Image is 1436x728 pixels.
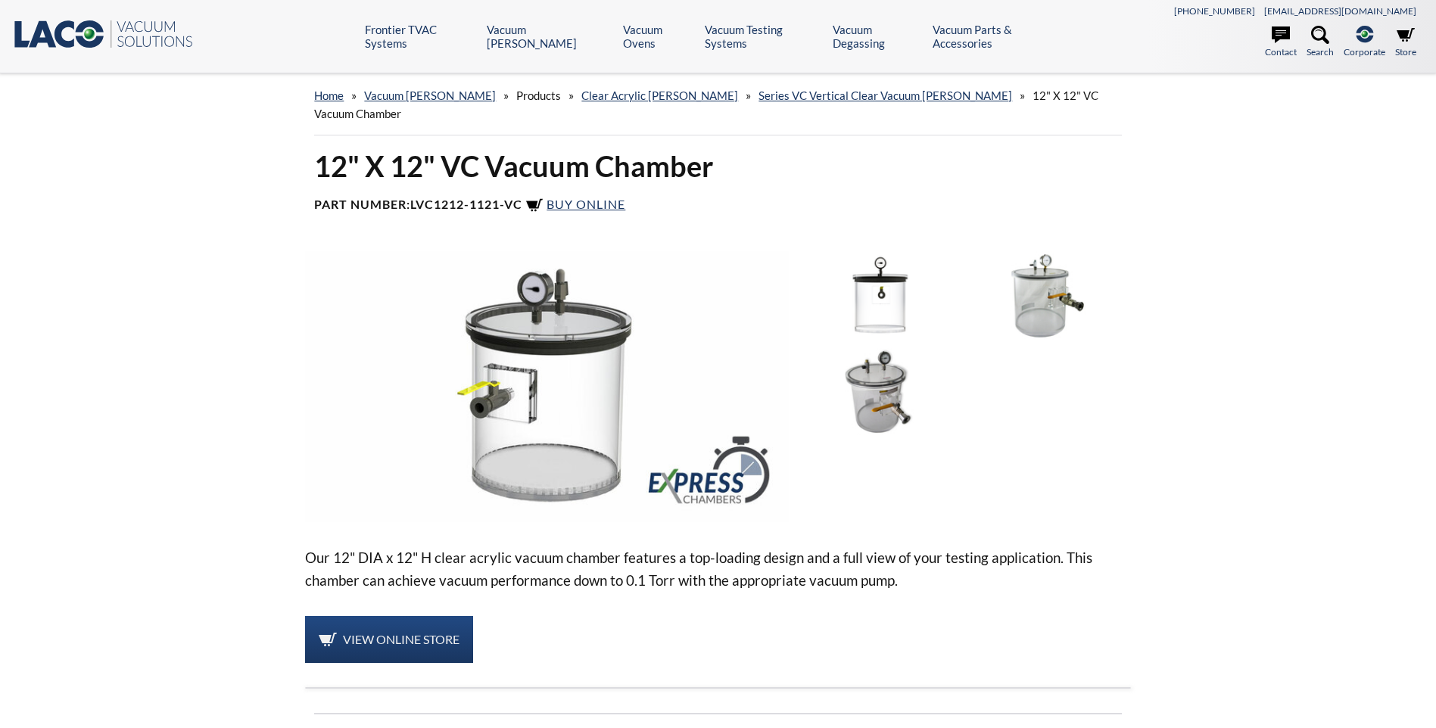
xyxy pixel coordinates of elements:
a: Vacuum [PERSON_NAME] [364,89,496,102]
span: Buy Online [547,197,625,211]
img: LVC1212-1121-VC, front angled view [966,251,1123,340]
a: Frontier TVAC Systems [365,23,475,50]
img: LVC1212-1121-VC, top angled view [801,347,958,436]
a: Vacuum Ovens [623,23,693,50]
span: 12" X 12" VC Vacuum Chamber [314,89,1098,120]
span: View Online Store [343,632,459,646]
span: Products [516,89,561,102]
a: Search [1307,26,1334,59]
a: Vacuum Parts & Accessories [933,23,1067,50]
a: Vacuum [PERSON_NAME] [487,23,612,50]
a: [EMAIL_ADDRESS][DOMAIN_NAME] [1264,5,1416,17]
h1: 12" X 12" VC Vacuum Chamber [314,148,1121,185]
img: LVC1212-1121-VC, front view [801,251,958,340]
a: home [314,89,344,102]
a: Vacuum Testing Systems [705,23,821,50]
img: LVC1212-1121-VC Express Chamber, angled view [305,251,788,522]
a: View Online Store [305,616,473,663]
a: Vacuum Degassing [833,23,922,50]
a: Series VC Vertical Clear Vacuum [PERSON_NAME] [758,89,1012,102]
a: Store [1395,26,1416,59]
a: Contact [1265,26,1297,59]
b: LVC1212-1121-VC [410,197,522,211]
p: Our 12" DIA x 12" H clear acrylic vacuum chamber features a top-loading design and a full view of... [305,546,1130,592]
span: Corporate [1344,45,1385,59]
a: [PHONE_NUMBER] [1174,5,1255,17]
a: Clear Acrylic [PERSON_NAME] [581,89,738,102]
a: Buy Online [525,197,625,211]
div: » » » » » [314,74,1121,135]
h4: Part Number: [314,197,1121,215]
